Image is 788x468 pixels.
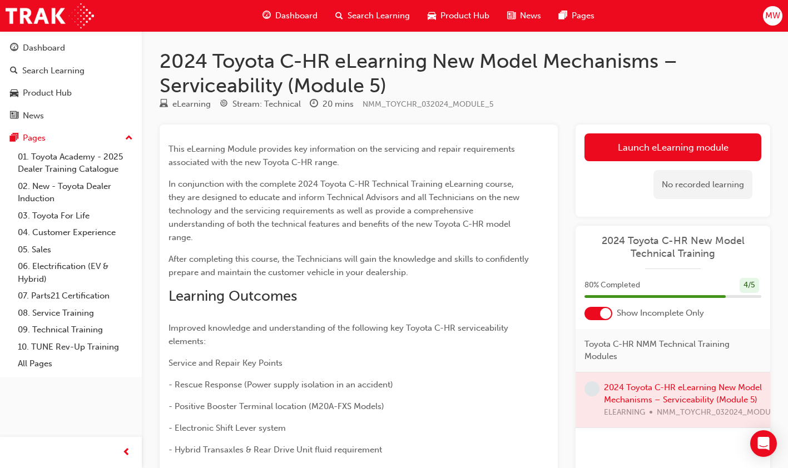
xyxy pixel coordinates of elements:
a: 10. TUNE Rev-Up Training [13,338,137,356]
a: 02. New - Toyota Dealer Induction [13,178,137,207]
a: Launch eLearning module [584,133,761,161]
span: 80 % Completed [584,279,640,292]
span: In conjunction with the complete 2024 Toyota C-HR Technical Training eLearning course, they are d... [168,179,522,242]
a: pages-iconPages [550,4,603,27]
div: No recorded learning [653,170,752,200]
div: 20 mins [323,98,354,111]
span: - Positive Booster Terminal location (M20A-FXS Models) [168,401,384,411]
span: Product Hub [440,9,489,22]
div: Product Hub [23,87,72,99]
a: 03. Toyota For Life [13,207,137,225]
a: 06. Electrification (EV & Hybrid) [13,258,137,287]
span: News [520,9,541,22]
a: 07. Parts21 Certification [13,287,137,305]
span: Toyota C-HR NMM Technical Training Modules [584,338,752,363]
span: Show Incomplete Only [617,307,704,320]
div: Dashboard [23,42,65,54]
span: prev-icon [122,446,131,460]
span: After completing this course, the Technicians will gain the knowledge and skills to confidently p... [168,254,531,277]
span: car-icon [428,9,436,23]
img: Trak [6,3,94,28]
span: - Electronic Shift Lever system [168,423,286,433]
a: guage-iconDashboard [254,4,326,27]
span: Pages [572,9,594,22]
a: News [4,106,137,126]
span: target-icon [220,99,228,109]
a: 05. Sales [13,241,137,258]
div: News [23,109,44,122]
a: 09. Technical Training [13,321,137,338]
a: All Pages [13,355,137,372]
span: up-icon [125,131,133,146]
span: - Hybrid Transaxles & Rear Drive Unit fluid requirement [168,445,382,455]
a: 01. Toyota Academy - 2025 Dealer Training Catalogue [13,148,137,178]
span: clock-icon [310,99,318,109]
button: DashboardSearch LearningProduct HubNews [4,36,137,128]
span: Service and Repair Key Points [168,358,283,368]
span: Improved knowledge and understanding of the following key Toyota C-HR serviceability elements: [168,323,511,346]
a: news-iconNews [498,4,550,27]
a: 2024 Toyota C-HR New Model Technical Training [584,235,761,260]
span: guage-icon [10,43,18,53]
a: Dashboard [4,38,137,58]
button: Pages [4,128,137,148]
span: search-icon [10,66,18,76]
span: learningResourceType_ELEARNING-icon [160,99,168,109]
div: Search Learning [22,64,85,77]
a: Product Hub [4,83,137,103]
span: Learning resource code [363,99,494,109]
span: This eLearning Module provides key information on the servicing and repair requirements associate... [168,144,517,167]
div: 4 / 5 [740,278,759,293]
span: Dashboard [275,9,318,22]
div: Open Intercom Messenger [750,430,777,457]
span: guage-icon [262,9,271,23]
div: Duration [310,97,354,111]
a: search-iconSearch Learning [326,4,419,27]
span: search-icon [335,9,343,23]
a: 04. Customer Experience [13,224,137,241]
div: eLearning [172,98,211,111]
div: Type [160,97,211,111]
span: Learning Outcomes [168,287,297,305]
span: MW [765,9,780,22]
a: car-iconProduct Hub [419,4,498,27]
span: news-icon [507,9,516,23]
div: Pages [23,132,46,145]
a: 08. Service Training [13,305,137,322]
h1: 2024 Toyota C-HR eLearning New Model Mechanisms – Serviceability (Module 5) [160,49,770,97]
span: news-icon [10,111,18,121]
span: pages-icon [559,9,567,23]
a: Search Learning [4,61,137,81]
span: pages-icon [10,133,18,143]
span: learningRecordVerb_NONE-icon [584,381,599,396]
span: Search Learning [348,9,410,22]
button: MW [763,6,782,26]
span: car-icon [10,88,18,98]
span: - Rescue Response (Power supply isolation in an accident) [168,380,393,390]
div: Stream [220,97,301,111]
div: Stream: Technical [232,98,301,111]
